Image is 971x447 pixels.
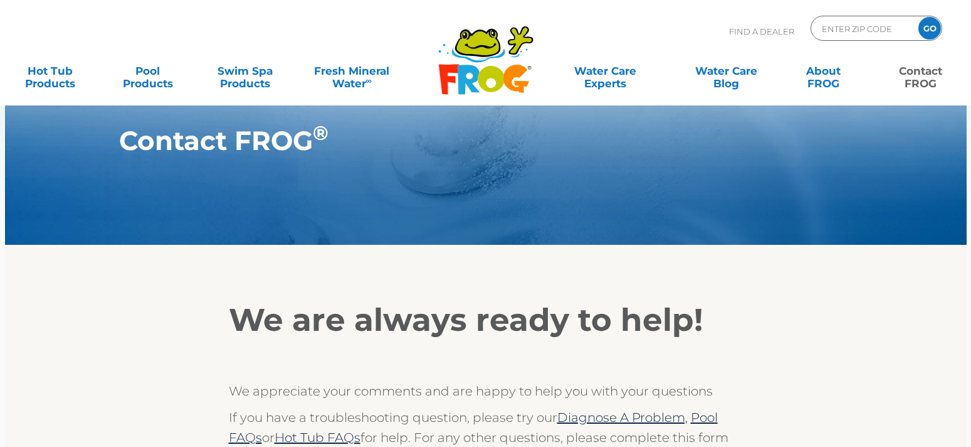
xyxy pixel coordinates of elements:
sup: ∞ [366,76,372,85]
a: Hot TubProducts [13,58,88,83]
a: Water CareBlog [688,58,764,83]
a: PoolProducts [110,58,186,83]
a: Swim SpaProducts [207,58,283,83]
a: Fresh MineralWater∞ [305,58,399,83]
a: AboutFROG [785,58,861,83]
h2: We are always ready to help! [229,301,743,339]
input: GO [918,17,941,40]
p: Find A Dealer [729,16,794,47]
a: Water CareExperts [543,58,666,83]
a: ContactFROG [883,58,958,83]
h1: Contact FROG [119,126,794,156]
sup: ® [313,121,328,145]
p: We appreciate your comments and are happy to help you with your questions [229,381,743,401]
input: Zip Code Form [821,19,905,38]
a: Diagnose A Problem, [557,410,688,425]
a: Hot Tub FAQs [275,430,360,445]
